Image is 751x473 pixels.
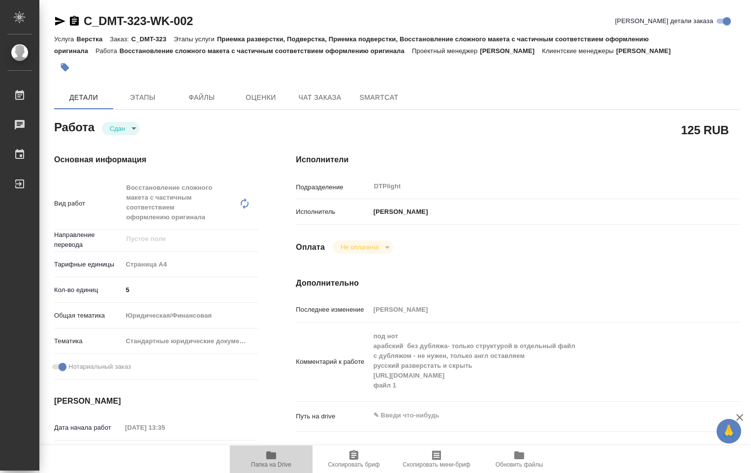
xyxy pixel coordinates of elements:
p: [PERSON_NAME] [480,47,542,55]
p: Комментарий к работе [296,357,370,367]
span: Нотариальный заказ [68,362,131,372]
button: 🙏 [717,419,741,443]
h4: Исполнители [296,154,740,166]
button: Папка на Drive [230,445,313,473]
input: Пустое поле [122,420,208,435]
h4: Основная информация [54,154,256,166]
button: Сдан [107,124,128,133]
p: Восстановление сложного макета с частичным соответствием оформлению оригинала [120,47,412,55]
span: Скопировать бриф [328,461,379,468]
h4: Дополнительно [296,277,740,289]
div: Юридическая/Финансовая [122,307,258,324]
h2: 125 RUB [681,121,729,138]
p: Клиентские менеджеры [542,47,616,55]
p: Исполнитель [296,207,370,217]
span: [PERSON_NAME] детали заказа [615,16,713,26]
button: Скопировать ссылку [68,15,80,27]
button: Скопировать бриф [313,445,395,473]
button: Не оплачена [338,243,381,251]
p: [PERSON_NAME] [616,47,678,55]
p: Приемка разверстки, Подверстка, Приемка подверстки, Восстановление сложного макета с частичным со... [54,35,649,55]
span: Файлы [178,91,225,104]
p: Этапы услуги [174,35,217,43]
span: SmartCat [355,91,403,104]
div: Сдан [102,122,140,135]
button: Скопировать мини-бриф [395,445,478,473]
p: Подразделение [296,182,370,192]
span: Папка на Drive [251,461,291,468]
p: Направление перевода [54,230,122,250]
button: Скопировать ссылку для ЯМессенджера [54,15,66,27]
p: Тематика [54,336,122,346]
p: C_DMT-323 [131,35,174,43]
p: Работа [95,47,120,55]
span: Чат заказа [296,91,344,104]
p: Вид работ [54,199,122,208]
p: Последнее изменение [296,305,370,315]
p: Кол-во единиц [54,285,122,295]
p: Проектный менеджер [412,47,480,55]
a: C_DMT-323-WK-002 [84,14,193,28]
p: [PERSON_NAME] [370,207,428,217]
span: Этапы [119,91,166,104]
div: Страница А4 [122,256,258,273]
button: Обновить файлы [478,445,561,473]
button: Добавить тэг [54,57,76,78]
span: Обновить файлы [496,461,543,468]
p: Услуга [54,35,76,43]
p: Путь на drive [296,412,370,421]
p: Заказ: [110,35,131,43]
span: Оценки [237,91,284,104]
p: Тарифные единицы [54,260,122,269]
span: Детали [60,91,107,104]
input: Пустое поле [125,233,235,245]
p: Дата начала работ [54,423,122,433]
h4: Оплата [296,241,325,253]
div: Стандартные юридические документы, договоры, уставы [122,333,258,350]
input: ✎ Введи что-нибудь [122,283,258,297]
h4: [PERSON_NAME] [54,395,256,407]
span: 🙏 [720,421,737,442]
span: Скопировать мини-бриф [403,461,470,468]
p: Общая тематика [54,311,122,321]
input: Пустое поле [370,302,703,317]
p: Верстка [76,35,110,43]
div: Сдан [333,240,393,254]
h2: Работа [54,118,94,135]
textarea: под нот арабский без дубляжа- только структурой в отдельный файл с дубляжом - не нужен, только ан... [370,328,703,394]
